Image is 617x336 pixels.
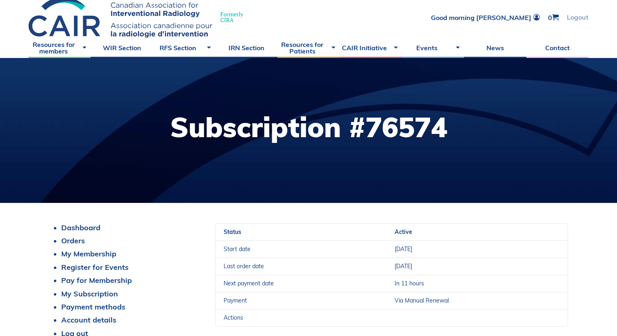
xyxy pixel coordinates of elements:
a: Orders [61,236,85,245]
td: Status [215,224,386,240]
td: Next payment date [215,275,386,292]
a: Payment methods [61,302,125,312]
a: Good morning [PERSON_NAME] [431,14,540,21]
a: Pay for Membership [61,276,132,285]
td: Last order date [215,258,386,275]
a: Dashboard [61,223,100,232]
td: Actions [215,309,386,326]
td: Payment [215,292,386,309]
a: My Membership [61,249,116,258]
td: Start date [215,240,386,258]
span: Formerly CIRA [220,11,243,23]
span: Via Manual Renewal [395,297,449,304]
a: Logout [567,14,588,21]
a: Events [402,38,464,58]
a: WIR Section [91,38,153,58]
a: RFS Section [153,38,215,58]
a: IRN Section [215,38,277,58]
a: News [464,38,526,58]
a: Resources for Patients [277,38,340,58]
a: 0 [548,14,559,21]
a: Resources for members [29,38,91,58]
a: My Subscription [61,289,118,298]
a: CAIR Initiative [340,38,402,58]
a: Contact [526,38,588,58]
td: [DATE] [386,258,568,275]
a: Account details [61,315,116,325]
td: [DATE] [386,240,568,258]
h1: Subscription #76574 [170,113,447,141]
a: Register for Events [61,263,129,272]
td: In 11 hours [386,275,568,292]
td: Active [386,224,568,240]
